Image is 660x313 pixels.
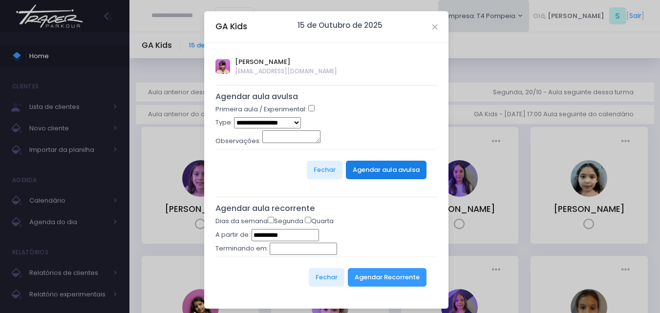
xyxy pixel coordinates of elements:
button: Agendar Recorrente [348,268,426,287]
h5: Agendar aula avulsa [215,92,438,102]
button: Agendar aula avulsa [346,161,426,179]
h5: Agendar aula recorrente [215,204,438,213]
label: Primeira aula / Experimental: [215,104,307,114]
input: Quarta [305,217,311,223]
input: Segunda [268,217,274,223]
label: Quarta [305,216,334,226]
label: Observações: [215,136,261,146]
button: Fechar [309,268,344,287]
label: A partir de: [215,230,250,240]
form: Dias da semana [215,216,438,298]
label: Type: [215,118,233,127]
button: Close [432,24,437,29]
button: Fechar [307,161,342,179]
label: Segunda [268,216,303,226]
label: Terminando em: [215,244,268,253]
h5: GA Kids [215,21,247,33]
span: [EMAIL_ADDRESS][DOMAIN_NAME] [235,67,337,76]
span: [PERSON_NAME] [235,57,337,67]
h6: 15 de Outubro de 2025 [298,21,383,30]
